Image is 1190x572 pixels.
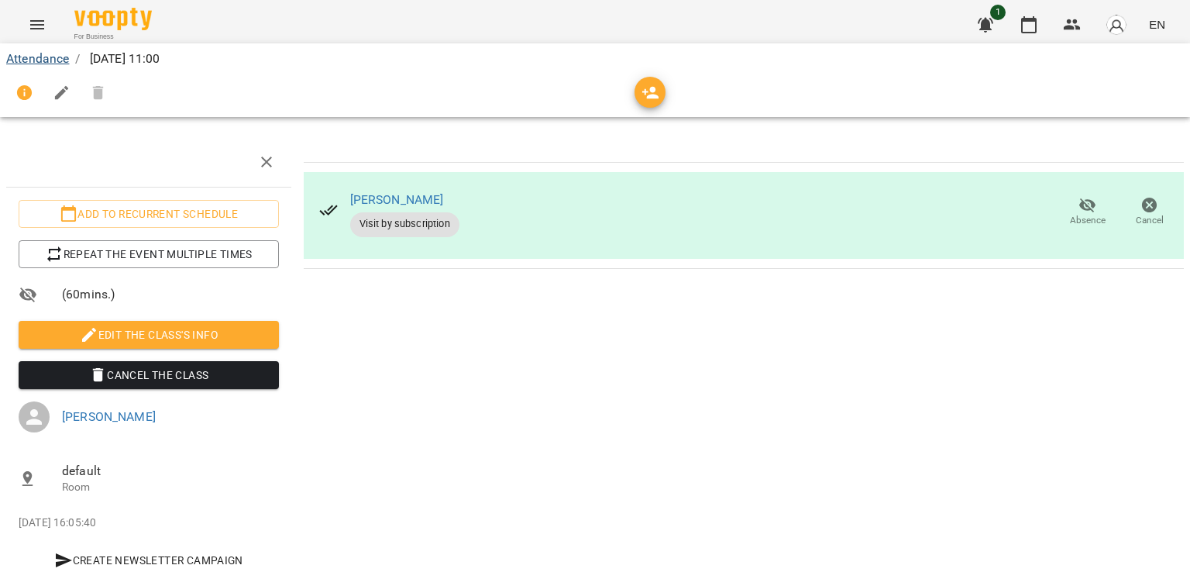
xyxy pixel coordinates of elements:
[31,205,267,223] span: Add to recurrent schedule
[19,240,279,268] button: Repeat the event multiple times
[350,217,459,231] span: Visit by subscription
[1070,214,1106,227] span: Absence
[1119,191,1181,234] button: Cancel
[25,551,273,570] span: Create Newsletter Campaign
[31,326,267,344] span: Edit the class's Info
[1149,16,1165,33] span: EN
[19,361,279,389] button: Cancel the class
[87,50,160,68] p: [DATE] 11:00
[19,200,279,228] button: Add to recurrent schedule
[6,51,69,66] a: Attendance
[6,50,1184,68] nav: breadcrumb
[62,480,279,495] p: Room
[75,50,80,68] li: /
[19,6,56,43] button: Menu
[1106,14,1127,36] img: avatar_s.png
[350,192,444,207] a: [PERSON_NAME]
[1136,214,1164,227] span: Cancel
[62,462,279,481] span: default
[31,245,267,264] span: Repeat the event multiple times
[31,366,267,384] span: Cancel the class
[1143,10,1171,39] button: EN
[74,8,152,30] img: Voopty Logo
[19,515,279,531] p: [DATE] 16:05:40
[19,321,279,349] button: Edit the class's Info
[62,409,156,424] a: [PERSON_NAME]
[74,32,152,42] span: For Business
[1057,191,1119,234] button: Absence
[62,285,279,304] span: ( 60 mins. )
[990,5,1006,20] span: 1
